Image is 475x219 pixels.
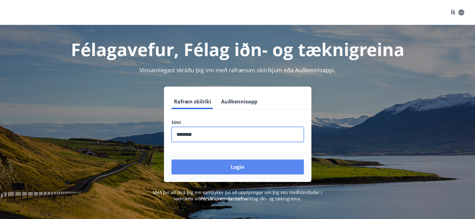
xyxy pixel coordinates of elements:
[171,159,304,174] button: Login
[171,119,304,126] label: Sími
[219,94,260,109] button: Auðkennisapp
[448,7,468,18] button: ÍS
[20,37,455,61] h1: Félagavefur, Félag iðn- og tæknigreina
[200,196,247,202] a: Persónuverndarstefna
[140,66,336,74] span: Vinsamlegast skráðu þig inn með rafrænum skilríkjum eða Auðkennisappi.
[153,189,322,202] span: Með því að skrá þig inn samþykkir þú að upplýsingar um þig séu meðhöndlaðar í samræmi við Félag i...
[171,94,214,109] button: Rafræn skilríki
